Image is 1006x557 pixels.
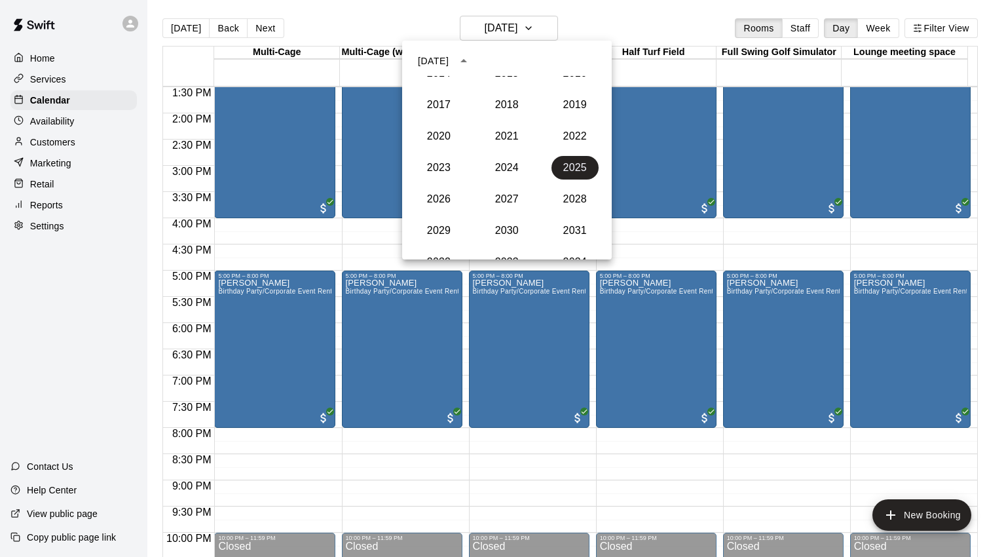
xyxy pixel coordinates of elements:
button: 2024 [483,156,531,180]
button: 2025 [551,156,599,180]
button: 2022 [551,125,599,148]
button: 2018 [483,93,531,117]
button: 2032 [415,250,462,274]
button: 2028 [551,187,599,211]
button: 2034 [551,250,599,274]
button: year view is open, switch to calendar view [453,50,475,72]
button: 2023 [415,156,462,180]
button: 2026 [415,187,462,211]
button: 2027 [483,187,531,211]
div: [DATE] [418,54,449,68]
button: 2031 [551,219,599,242]
button: 2021 [483,125,531,148]
button: 2019 [551,93,599,117]
button: 2033 [483,250,531,274]
button: 2030 [483,219,531,242]
button: 2029 [415,219,462,242]
button: 2020 [415,125,462,148]
button: 2017 [415,93,462,117]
